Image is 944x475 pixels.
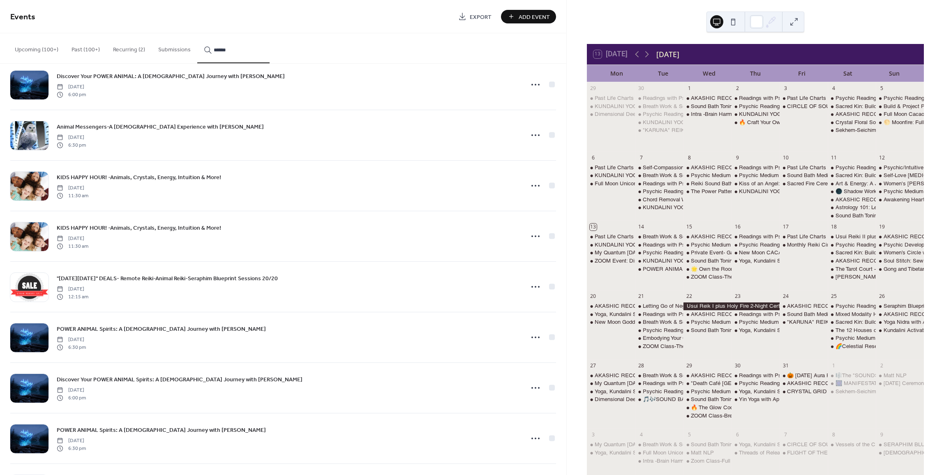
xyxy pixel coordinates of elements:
span: [DATE] [57,134,86,141]
div: Sound Bath Toning Meditation with Singing Bowls & Channeled Light Language & Song [691,257,898,265]
div: 10 [782,154,789,161]
div: 13 [590,224,597,231]
div: Psychic Medium Floor Day with [DEMOGRAPHIC_DATA] [691,318,830,326]
div: Breath Work & Sound Bath Meditation with Karen [635,172,683,179]
div: "KARUNA" REIKI DRUMMING CIRCLE and Chants with Holy Fire with Debbie [635,127,683,134]
div: Psychic Medium Floor Day with [DEMOGRAPHIC_DATA] [691,241,830,249]
div: Kiss of an Angel: Archangel Tzaphkiel Meditation Experience with [PERSON_NAME] [739,180,943,187]
div: 12 [878,154,885,161]
div: Psychic Medium Floor Day with Crista [876,188,924,195]
div: Readings with Psychic Medium Ashley Jodra [635,311,683,318]
div: Sound Bath Meditation! with [PERSON_NAME] [787,311,902,318]
div: Psychic Medium Floor Day with Crista [732,172,780,179]
div: Sun [871,65,917,82]
div: Readings with Psychic Medium [PERSON_NAME] [739,233,862,240]
div: Psychic Readings Floor Day with Gayla!! [828,95,876,102]
span: Add Event [519,13,550,21]
div: Monthly Reiki Circle and Meditation [787,241,872,249]
span: 6:30 pm [57,344,86,351]
div: Psychic Medium Floor Day with Crista [683,241,731,249]
span: POWER ANIMAL Spirits: A [DEMOGRAPHIC_DATA] Journey with [PERSON_NAME] [57,325,266,334]
a: KIDS HAPPY HOUR! -Animals, Crystals, Energy, Intuition & More! [57,173,221,182]
div: CIRCLE OF SOUND [780,103,828,110]
div: Usui Reik I plus Holy Fire 2-Night Certification Class with Gayla [683,302,779,310]
div: Breath Work & Sound Bath Meditation with [PERSON_NAME] [643,318,792,326]
span: 11:30 am [57,192,88,199]
button: Upcoming (100+) [8,33,65,62]
span: [DATE] [57,286,88,293]
div: Soul Stitch: Sewing Your Spirit Poppet with Elowynn [876,257,924,265]
div: Gong and Tibetan Sound Bowls Bath: Heart Chakra Cleanse [876,265,924,273]
div: Psychic Medium Floor Day with Crista [683,172,731,179]
span: 11:30 am [57,242,88,250]
div: Psychic Readings Floor Day with [PERSON_NAME]!! [739,241,870,249]
div: Psychic Medium Floor Day with Crista [732,318,780,326]
div: AKASHIC RECORDS READING with Valeri (& Other Psychic Services) [683,95,731,102]
div: Reiki Sound Bath with Noella [683,180,731,187]
div: KUNDALINI YOGA [587,103,635,110]
span: POWER ANIMAL Spirits: A [DEMOGRAPHIC_DATA] Journey with [PERSON_NAME] [57,426,266,435]
div: Readings with Psychic Medium [PERSON_NAME] [643,180,766,187]
div: KUNDALINI YOGA [643,257,689,265]
div: 16 [734,224,741,231]
div: Psychic Medium Floor Day with [DEMOGRAPHIC_DATA] [691,172,830,179]
div: Sacred Kin: Building Ancestral Veneration Workshop with Elowynn [828,249,876,256]
div: KUNDALINI YOGA [595,103,641,110]
div: Crystal Floral Sound Bath w/ Elowynn [828,119,876,126]
div: Sacred Kin: Building Ancestral Veneration Workshop with Elowynn [828,172,876,179]
div: Past Life Charts or Oracle Readings with April Azzolino [587,164,635,171]
div: "KARUNA" REIKI DRUMMING CIRCLE and Chants with [MEDICAL_DATA] with [PERSON_NAME] [643,127,886,134]
div: "KARUNA" REIKI DRUMMING CIRCLE and Chants with Holy Fire with Debbie [780,318,828,326]
div: Psychic Readings Floor Day with Gayla!! [635,111,683,118]
div: 🔥 Craft Your Own Intention Candle A Cozy, Witchy Candle-Making Workshop with Ellowynn [732,119,780,126]
div: Yoga, Kundalini Sacred Flow ✨ [732,327,780,334]
div: Wed [686,65,732,82]
div: Breath Work & Sound Bath Meditation with [PERSON_NAME] [643,172,792,179]
div: 29 [590,85,597,92]
div: Yoga Nidra with April [884,318,933,326]
div: Yoga, Kundalini Sacred Flow ✨ [739,327,815,334]
div: Awakening Hearts Kirtan with Matthew, Joei and friends [876,196,924,203]
div: Build & Project Power: Energetic Influence Through the Field with Matt C.Ht [876,103,924,110]
div: Art & Energy: A Journey of Self-Discovery with Valeri [828,180,876,187]
div: Embodying Your Own Energy Mediation with Valeri [635,334,683,342]
div: Psychic Readings Floor Day with Gayla!! [828,164,876,171]
div: Readings with Psychic Medium Ashley Jodra [732,233,780,240]
div: Sound Bath Toning Meditation with Singing Bowls & Channeled Light Language & Song [691,327,898,334]
div: Astrology 101: Learning Your Sun Sign with Leeza [828,204,876,211]
a: Export [452,10,498,23]
div: KUNDALINI YOGA [732,188,780,195]
div: AKASHIC RECORDS READING with [PERSON_NAME] (& Other Psychic Services) [595,302,802,310]
div: Psychic Readings Floor Day with Gayla!! [732,241,780,249]
div: The 12 Houses of the Zodiac for Beginners with Leeza [828,327,876,334]
span: [DATE] [57,83,86,91]
div: 24 [782,293,789,300]
div: Past Life Charts or Oracle Readings with April Azzolino [780,95,828,102]
div: Readings with Psychic Medium [PERSON_NAME] [643,311,766,318]
div: Psychic Medium Floor Day with [DEMOGRAPHIC_DATA] [739,318,878,326]
div: Private Event- Garden Room [691,249,760,256]
span: Discover Your POWER ANIMAL Spirits: A [DEMOGRAPHIC_DATA] Journey with [PERSON_NAME] [57,376,302,384]
a: POWER ANIMAL Spirits: A [DEMOGRAPHIC_DATA] Journey with [PERSON_NAME] [57,425,266,435]
div: New Moon Goddess Activation Meditation With Goddess Nyx : with [PERSON_NAME] [595,318,803,326]
div: Past Life Charts or Oracle Readings with April Azzolino [780,233,828,240]
div: Psychic Readings Floor Day with [PERSON_NAME]!! [643,249,773,256]
div: Self-Love Lymphatic Drainage with April [876,172,924,179]
div: Sound Bath Toning Meditation with Singing Bowls & Channeled Light Language & Song [683,103,731,110]
div: AKASHIC RECORDS READING with Valeri (& Other Psychic Services) [876,311,924,318]
span: KIDS HAPPY HOUR! -Animals, Crystals, Energy, Intuition & More! [57,224,221,233]
div: Intra -Brain Harmonizing Meditation with Ray [683,111,731,118]
div: Dimensional Deep Dive with the Council -CHANNELING with [PERSON_NAME] [595,111,790,118]
div: Dimensional Deep Dive with the Council -CHANNELING with Karen [587,111,635,118]
div: Readings with Psychic Medium Ashley Jodra [732,164,780,171]
div: Past Life Charts or Oracle Readings with April Azzolino [587,95,635,102]
div: AKASHIC RECORDS READING with [PERSON_NAME] (& Other Psychic Services) [691,164,898,171]
div: AKASHIC RECORDS READING with Valeri (& Other Psychic Services) [828,111,876,118]
div: Psychic Medium Floor Day with [DEMOGRAPHIC_DATA] [739,172,878,179]
div: Self-Compassion Group Repatterning on Zoom [635,164,683,171]
div: Full Moon Unicorn Reiki Circle with Leeza [587,180,635,187]
div: Sat [825,65,871,82]
div: Yoga, Kundalini Sacred Flow ✨ [732,257,780,265]
div: AKASHIC RECORDS READING with [PERSON_NAME] (& Other Psychic Services) [691,233,898,240]
div: Past Life Charts or Oracle Readings with [PERSON_NAME] [787,233,932,240]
